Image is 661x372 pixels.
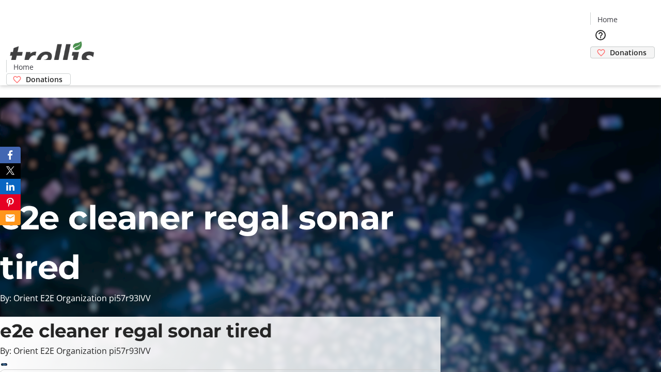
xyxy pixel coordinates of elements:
a: Home [7,61,40,72]
button: Cart [590,58,611,79]
span: Donations [26,74,62,85]
span: Donations [610,47,647,58]
span: Home [597,14,618,25]
img: Orient E2E Organization pi57r93IVV's Logo [6,30,98,82]
button: Help [590,25,611,45]
a: Donations [590,47,655,58]
span: Home [13,61,34,72]
a: Home [591,14,624,25]
a: Donations [6,73,71,85]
